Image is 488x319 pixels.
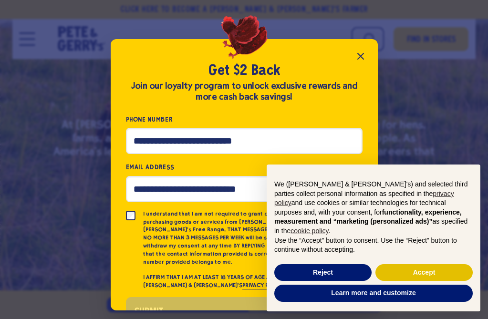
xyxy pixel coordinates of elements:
[143,210,363,266] p: I understand that I am not required to grant consent as a condition of purchasing goods or servic...
[143,273,363,289] p: I AFFIRM THAT I AM AT LEAST 18 YEARS OF AGE AND HAVE READ AND AGREE TO [PERSON_NAME] & [PERSON_NA...
[274,264,372,281] button: Reject
[259,157,488,319] div: Notice
[126,62,363,80] h2: Get $2 Back
[126,211,135,220] input: I understand that I am not required to grant consent as a condition of purchasing goods or servic...
[274,285,473,302] button: Learn more and customize
[351,47,370,66] button: Close popup
[274,180,473,236] p: We ([PERSON_NAME] & [PERSON_NAME]'s) and selected third parties collect personal information as s...
[375,264,473,281] button: Accept
[291,227,328,235] a: cookie policy
[274,236,473,255] p: Use the “Accept” button to consent. Use the “Reject” button to continue without accepting.
[126,81,363,103] div: Join our loyalty program to unlock exclusive rewards and more cash back savings!
[242,282,283,289] a: PRIVACY POLICY
[126,162,363,173] label: Email Address
[126,114,363,125] label: Phone Number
